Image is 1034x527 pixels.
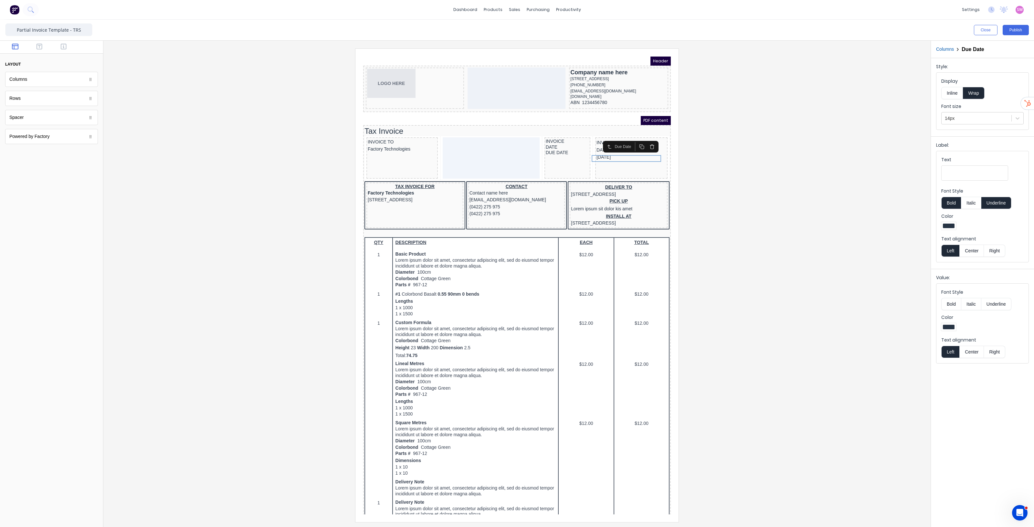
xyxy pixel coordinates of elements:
[936,142,1029,151] div: Label:
[106,127,201,133] div: CONTACT
[974,25,997,35] button: Close
[941,314,1024,321] label: Color
[5,129,98,144] div: Powered by Factory
[5,110,98,125] div: Spacer
[941,78,1024,84] label: Display
[207,19,304,26] div: [STREET_ADDRESS]
[183,93,226,99] div: DUE DATE
[5,23,92,36] input: Enter template name here
[523,5,553,15] div: purchasing
[959,346,984,358] button: Center
[233,82,303,90] div: INVOICE#0001
[208,141,303,156] div: PICK UPLorem ipsum sit dolor kis amet
[984,346,1005,358] button: Right
[941,188,1024,194] label: Font Style
[1,125,306,174] div: TAX INVOICE FORFactory Technologies[STREET_ADDRESS]CONTACTContact name here[EMAIL_ADDRESS][DOMAIN...
[1,70,306,79] div: Tax Invoice
[5,140,99,147] div: [STREET_ADDRESS]
[106,140,201,147] div: [EMAIL_ADDRESS][DOMAIN_NAME]
[5,127,99,133] div: TAX INVOICE FOR
[9,95,21,102] div: Rows
[9,76,27,83] div: Columns
[183,88,226,94] div: DATE
[941,156,1008,165] div: Text
[941,245,959,257] button: Left
[241,86,251,95] button: Select parent
[936,46,954,53] button: Columns
[9,114,24,121] div: Spacer
[941,197,961,209] button: Bold
[941,87,963,99] button: Inline
[5,59,98,70] button: layout
[981,298,1011,310] button: Underline
[1012,505,1028,521] iframe: Intercom live chat
[1003,25,1029,35] button: Publish
[961,197,981,209] button: Italic
[1017,7,1023,13] span: SW
[208,127,303,141] div: DELIVER TO[STREET_ADDRESS]
[106,154,201,161] div: (0422) 275 975
[207,12,304,19] div: Company name here
[936,63,1029,72] div: Style:
[959,5,983,15] div: settings
[207,38,304,43] div: [DOMAIN_NAME]
[273,86,284,95] button: Duplicate
[941,298,961,310] button: Bold
[5,72,98,87] div: Columns
[4,12,100,41] div: LOGO HERE
[284,86,294,95] button: Delete
[5,133,99,140] div: Factory Technologies
[959,245,984,257] button: Center
[961,298,981,310] button: Italic
[207,32,304,38] div: [EMAIL_ADDRESS][DOMAIN_NAME]
[963,87,984,99] button: Wrap
[9,133,50,140] div: Powered by Factory
[106,147,201,154] div: (0422) 275 975
[207,43,304,50] div: ABN1234456780
[941,346,959,358] button: Left
[553,5,584,15] div: productivity
[5,82,73,96] div: INVOICE TOFactory Technologies
[1,10,306,54] div: LOGO HERECompany name here[STREET_ADDRESS][PHONE_NUMBER][EMAIL_ADDRESS][DOMAIN_NAME][DOMAIN_NAME]...
[450,5,480,15] a: dashboard
[183,82,226,88] div: INVOICE
[251,87,270,93] div: Due Date
[941,213,1024,219] label: Color
[941,103,1024,110] label: Font size
[1,79,306,125] div: INVOICE TOFactory TechnologiesINVOICEDATEDUE DATEINVOICE#0001DATE[DATE][DATE]
[941,289,1024,295] label: Font Style
[480,5,506,15] div: products
[278,59,308,69] span: PDF content
[941,337,1024,343] label: Text alignment
[981,197,1011,209] button: Underline
[10,5,19,15] img: Factory
[5,91,98,106] div: Rows
[233,90,303,97] div: DATE[DATE]
[208,156,303,170] div: INSTALL AT[STREET_ADDRESS]
[233,97,303,104] div: [DATE]
[106,133,201,140] div: Contact name here
[506,5,523,15] div: sales
[207,26,304,32] div: [PHONE_NUMBER]
[941,165,1008,181] input: Text
[941,236,1024,242] label: Text alignment
[936,274,1029,283] div: Value:
[5,61,21,67] div: layout
[984,245,1005,257] button: Right
[962,46,984,52] h2: Due Date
